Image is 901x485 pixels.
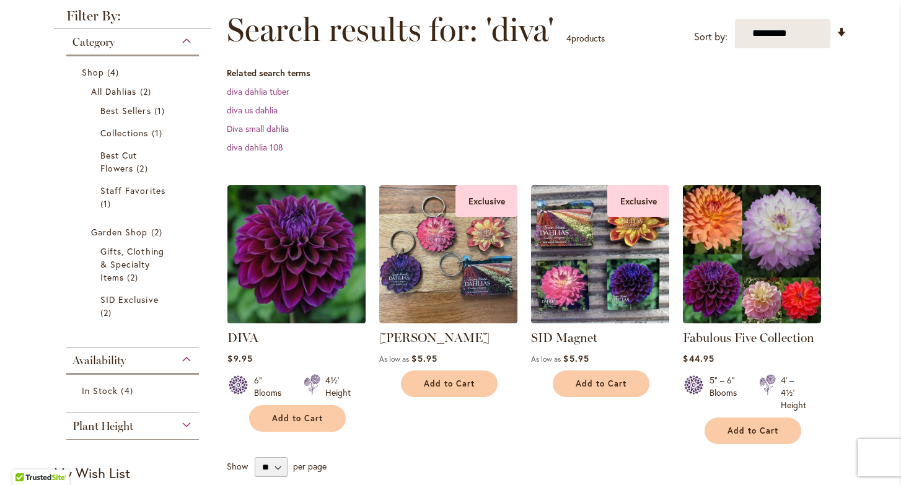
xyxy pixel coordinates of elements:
[727,426,778,436] span: Add to Cart
[683,330,814,345] a: Fabulous Five Collection
[121,384,136,397] span: 4
[227,314,366,326] a: Diva
[73,35,115,49] span: Category
[553,370,649,397] button: Add to Cart
[100,245,164,283] span: Gifts, Clothing & Specialty Items
[9,441,44,476] iframe: Launch Accessibility Center
[82,385,118,396] span: In Stock
[576,378,626,389] span: Add to Cart
[73,419,133,433] span: Plant Height
[293,460,327,472] span: per page
[227,104,278,116] a: diva us dahlia
[91,85,177,98] a: All Dahlias
[705,417,801,444] button: Add to Cart
[107,66,122,79] span: 4
[82,66,104,78] span: Shop
[227,123,289,134] a: Diva small dahlia
[100,149,168,175] a: Best Cut Flowers
[127,271,141,284] span: 2
[781,374,806,411] div: 4' – 4½' Height
[100,105,151,116] span: Best Sellers
[531,314,669,326] a: SID Magnet Exclusive
[272,413,323,424] span: Add to Cart
[227,460,248,472] span: Show
[379,185,517,323] img: 4 SID dahlia keychains
[54,9,211,29] strong: Filter By:
[566,28,605,48] p: products
[531,185,669,323] img: SID Magnet
[227,85,289,97] a: diva dahlia tuber
[140,85,154,98] span: 2
[100,245,168,284] a: Gifts, Clothing &amp; Specialty Items
[683,352,714,364] span: $44.95
[455,185,517,217] div: Exclusive
[379,330,490,345] a: [PERSON_NAME]
[227,67,847,79] dt: Related search terms
[154,104,168,117] span: 1
[100,126,168,139] a: Collections
[136,162,151,175] span: 2
[607,185,669,217] div: Exclusive
[82,66,187,79] a: Shop
[227,11,554,48] span: Search results for: 'diva'
[683,314,821,326] a: Fabulous Five Collection
[227,352,252,364] span: $9.95
[82,384,187,397] a: In Stock 4
[100,149,137,174] span: Best Cut Flowers
[152,126,165,139] span: 1
[411,352,437,364] span: $5.95
[91,85,137,97] span: All Dahlias
[531,330,597,345] a: SID Magnet
[100,184,168,210] a: Staff Favorites
[151,225,165,238] span: 2
[566,32,571,44] span: 4
[249,405,346,432] button: Add to Cart
[424,378,475,389] span: Add to Cart
[563,352,589,364] span: $5.95
[91,225,177,238] a: Garden Shop
[100,197,114,210] span: 1
[531,354,561,364] span: As low as
[379,314,517,326] a: 4 SID dahlia keychains Exclusive
[325,374,351,399] div: 4½' Height
[401,370,498,397] button: Add to Cart
[100,127,149,139] span: Collections
[227,330,258,345] a: DIVA
[694,25,727,48] label: Sort by:
[100,306,115,319] span: 2
[73,354,126,367] span: Availability
[254,374,289,399] div: 6" Blooms
[710,374,744,411] div: 5" – 6" Blooms
[227,141,283,153] a: diva dahlia 108
[683,185,821,323] img: Fabulous Five Collection
[379,354,409,364] span: As low as
[54,464,130,482] strong: My Wish List
[100,104,168,117] a: Best Sellers
[224,181,369,326] img: Diva
[100,185,165,196] span: Staff Favorites
[100,294,159,305] span: SID Exclusive
[91,226,148,238] span: Garden Shop
[100,293,168,319] a: SID Exclusive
